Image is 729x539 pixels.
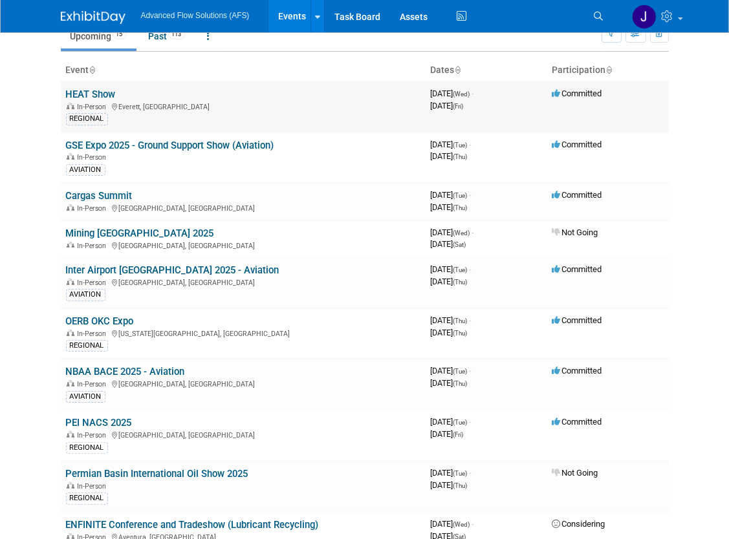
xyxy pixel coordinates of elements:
span: [DATE] [431,378,468,388]
span: (Tue) [453,266,468,273]
a: OERB OKC Expo [66,315,134,327]
a: Permian Basin International Oil Show 2025 [66,468,248,480]
th: Event [61,59,426,81]
a: Sort by Start Date [455,65,461,75]
span: Committed [552,315,602,325]
span: (Sat) [453,241,466,248]
span: [DATE] [431,429,464,439]
span: Committed [552,366,602,375]
div: [GEOGRAPHIC_DATA], [GEOGRAPHIC_DATA] [66,429,420,439]
span: - [470,140,472,149]
span: (Tue) [453,470,468,477]
img: In-Person Event [67,482,74,489]
span: 15 [113,30,127,39]
span: Committed [552,417,602,427]
span: - [472,89,474,98]
span: Committed [552,140,602,149]
span: (Fri) [453,103,464,110]
span: (Thu) [453,153,468,160]
span: (Thu) [453,204,468,211]
span: (Thu) [453,317,468,324]
span: [DATE] [431,417,472,427]
span: (Fri) [453,431,464,438]
span: Committed [552,89,602,98]
span: Not Going [552,227,598,237]
span: [DATE] [431,151,468,161]
span: (Tue) [453,142,468,149]
div: AVIATION [66,391,105,403]
div: [GEOGRAPHIC_DATA], [GEOGRAPHIC_DATA] [66,277,420,287]
th: Dates [426,59,547,81]
div: REGIONAL [66,492,108,504]
a: GSE Expo 2025 - Ground Support Show (Aviation) [66,140,274,151]
img: In-Person Event [67,431,74,438]
div: REGIONAL [66,340,108,352]
span: - [472,227,474,237]
img: In-Person Event [67,330,74,336]
div: REGIONAL [66,113,108,125]
span: - [470,366,472,375]
th: Participation [547,59,669,81]
span: (Thu) [453,330,468,337]
span: (Wed) [453,229,470,237]
span: In-Person [78,380,111,388]
img: Jeff Rizner [632,5,657,29]
div: Everett, [GEOGRAPHIC_DATA] [66,101,420,111]
span: [DATE] [431,328,468,337]
span: [DATE] [431,140,472,149]
span: (Wed) [453,90,470,98]
span: - [470,468,472,478]
img: In-Person Event [67,103,74,109]
div: [GEOGRAPHIC_DATA], [GEOGRAPHIC_DATA] [66,202,420,213]
span: - [470,264,472,274]
a: Cargas Summit [66,190,133,202]
img: In-Person Event [67,204,74,211]
span: [DATE] [431,315,472,325]
div: [GEOGRAPHIC_DATA], [GEOGRAPHIC_DATA] [66,378,420,388]
span: (Thu) [453,482,468,489]
span: [DATE] [431,89,474,98]
span: (Tue) [453,192,468,199]
a: HEAT Show [66,89,116,100]
span: (Thu) [453,279,468,286]
img: ExhibitDay [61,11,125,24]
a: NBAA BACE 2025 - Aviation [66,366,185,377]
div: [US_STATE][GEOGRAPHIC_DATA], [GEOGRAPHIC_DATA] [66,328,420,338]
span: In-Person [78,204,111,213]
span: In-Person [78,242,111,250]
span: [DATE] [431,277,468,286]
span: In-Person [78,431,111,439]
span: [DATE] [431,239,466,249]
span: [DATE] [431,366,472,375]
span: [DATE] [431,202,468,212]
a: ENFINITE Conference and Tradeshow (Lubricant Recycling) [66,519,319,531]
span: - [470,417,472,427]
span: (Tue) [453,368,468,375]
span: - [470,315,472,325]
span: Not Going [552,468,598,478]
img: In-Person Event [67,153,74,160]
img: In-Person Event [67,242,74,248]
span: In-Person [78,103,111,111]
div: REGIONAL [66,442,108,454]
span: [DATE] [431,468,472,478]
span: Committed [552,190,602,200]
img: In-Person Event [67,279,74,285]
a: PEI NACS 2025 [66,417,132,428]
a: Inter Airport [GEOGRAPHIC_DATA] 2025 - Aviation [66,264,279,276]
span: In-Person [78,279,111,287]
img: In-Person Event [67,380,74,386]
a: Sort by Participation Type [606,65,613,75]
div: AVIATION [66,289,105,301]
a: Upcoming15 [61,24,136,48]
span: Considering [552,519,605,529]
span: - [472,519,474,529]
a: Past113 [139,24,195,48]
span: (Thu) [453,380,468,387]
span: - [470,190,472,200]
span: Advanced Flow Solutions (AFS) [141,11,250,20]
span: In-Person [78,330,111,338]
span: [DATE] [431,190,472,200]
span: [DATE] [431,519,474,529]
div: AVIATION [66,164,105,176]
